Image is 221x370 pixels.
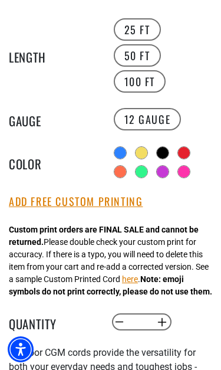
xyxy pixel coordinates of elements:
legend: Length [9,48,68,63]
legend: Gauge [9,112,68,127]
label: 100 FT [114,70,166,93]
strong: Custom print orders are FINAL SALE and cannot be returned. [9,225,199,247]
label: 12 Gauge [114,108,182,130]
strong: Note: emoji symbols do not print correctly, please do not use them. [9,274,212,296]
div: Please double check your custom print for accuracy. If there is a typo, you will need to delete t... [9,224,212,298]
button: Add Free Custom Printing [9,195,143,208]
label: Quantity [9,315,68,330]
button: here [122,273,138,286]
label: 50 FT [114,44,161,67]
label: 25 FT [114,18,161,41]
div: Accessibility Menu [8,336,34,362]
legend: Color [9,155,68,170]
